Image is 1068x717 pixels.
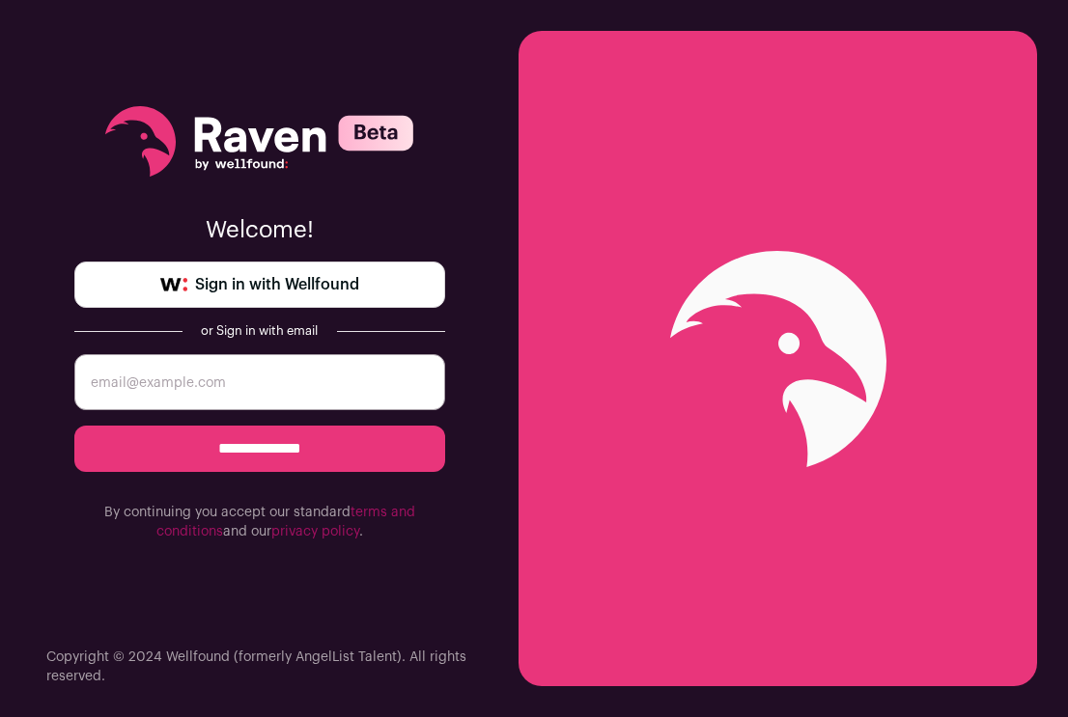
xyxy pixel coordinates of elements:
[198,323,322,339] div: or Sign in with email
[74,503,445,541] p: By continuing you accept our standard and our .
[46,648,472,686] p: Copyright © 2024 Wellfound (formerly AngelList Talent). All rights reserved.
[160,278,187,291] img: wellfound-symbol-flush-black-fb3c872781a75f747ccb3a119075da62bfe97bd399995f84a933054e44a575c4.png
[74,354,445,410] input: email@example.com
[74,215,445,246] p: Welcome!
[271,525,359,538] a: privacy policy
[74,262,445,308] a: Sign in with Wellfound
[195,273,359,296] span: Sign in with Wellfound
